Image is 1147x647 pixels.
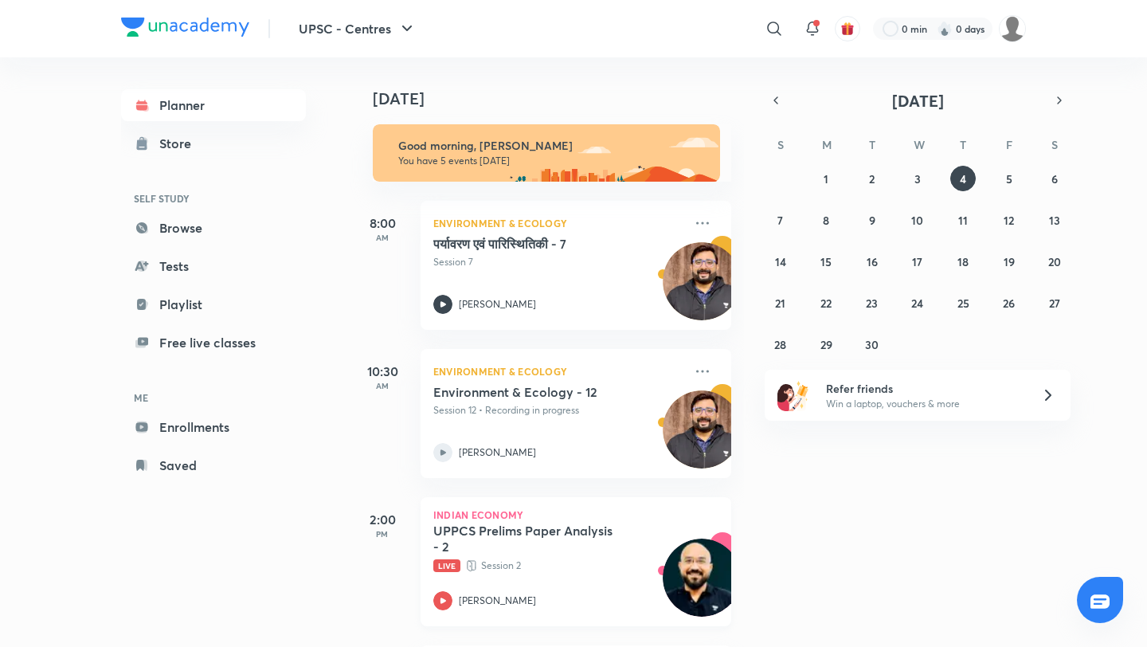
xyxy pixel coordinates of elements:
abbr: Friday [1006,137,1012,152]
abbr: September 6, 2025 [1051,171,1058,186]
a: Planner [121,89,306,121]
p: PM [350,529,414,539]
button: avatar [835,16,860,41]
button: September 30, 2025 [859,331,885,357]
h5: 2:00 [350,510,414,529]
abbr: September 19, 2025 [1004,254,1015,269]
button: September 18, 2025 [950,249,976,274]
h5: UPPCS Prelims Paper Analysis - 2 [433,523,632,555]
button: September 7, 2025 [768,207,793,233]
abbr: September 4, 2025 [960,171,966,186]
button: September 20, 2025 [1042,249,1067,274]
h4: [DATE] [373,89,747,108]
p: Win a laptop, vouchers & more [826,397,1022,411]
button: [DATE] [787,89,1048,112]
abbr: September 30, 2025 [865,337,879,352]
h6: ME [121,384,306,411]
abbr: Wednesday [914,137,925,152]
abbr: September 9, 2025 [869,213,875,228]
abbr: Saturday [1051,137,1058,152]
button: UPSC - Centres [289,13,426,45]
abbr: September 12, 2025 [1004,213,1014,228]
abbr: September 2, 2025 [869,171,875,186]
a: Free live classes [121,327,306,359]
button: September 8, 2025 [813,207,839,233]
button: September 1, 2025 [813,166,839,191]
button: September 17, 2025 [905,249,930,274]
span: Live [433,559,460,572]
button: September 13, 2025 [1042,207,1067,233]
abbr: Monday [822,137,832,152]
a: Store [121,127,306,159]
button: September 2, 2025 [859,166,885,191]
abbr: September 15, 2025 [820,254,832,269]
abbr: September 10, 2025 [911,213,923,228]
abbr: September 25, 2025 [957,296,969,311]
button: September 14, 2025 [768,249,793,274]
h5: पर्यावरण एवं पारिस्थितिकी - 7 [433,236,632,252]
p: Session 2 [433,558,683,574]
button: September 27, 2025 [1042,290,1067,316]
abbr: September 24, 2025 [911,296,923,311]
h5: 8:00 [350,214,414,233]
button: September 10, 2025 [905,207,930,233]
abbr: September 11, 2025 [958,213,968,228]
abbr: September 5, 2025 [1006,171,1012,186]
button: September 3, 2025 [905,166,930,191]
p: AM [350,233,414,242]
abbr: September 17, 2025 [912,254,922,269]
abbr: Thursday [960,137,966,152]
button: September 5, 2025 [996,166,1022,191]
p: [PERSON_NAME] [459,445,536,460]
button: September 9, 2025 [859,207,885,233]
abbr: September 3, 2025 [914,171,921,186]
img: Vikas Mishra [999,15,1026,42]
img: avatar [840,22,855,36]
button: September 19, 2025 [996,249,1022,274]
abbr: September 7, 2025 [777,213,783,228]
button: September 29, 2025 [813,331,839,357]
span: [DATE] [892,90,944,112]
abbr: September 28, 2025 [774,337,786,352]
abbr: September 16, 2025 [867,254,878,269]
button: September 12, 2025 [996,207,1022,233]
p: Indian Economy [433,510,718,520]
p: You have 5 events [DATE] [398,155,706,167]
div: Store [159,134,201,153]
p: Environment & Ecology [433,214,683,233]
button: September 22, 2025 [813,290,839,316]
button: September 28, 2025 [768,331,793,357]
img: streak [937,21,953,37]
abbr: September 13, 2025 [1049,213,1060,228]
a: Browse [121,212,306,244]
abbr: September 29, 2025 [820,337,832,352]
abbr: September 20, 2025 [1048,254,1061,269]
h5: 10:30 [350,362,414,381]
abbr: Sunday [777,137,784,152]
abbr: Tuesday [869,137,875,152]
img: morning [373,124,720,182]
img: referral [777,379,809,411]
h6: SELF STUDY [121,185,306,212]
button: September 4, 2025 [950,166,976,191]
p: AM [350,381,414,390]
img: Company Logo [121,18,249,37]
abbr: September 1, 2025 [824,171,828,186]
button: September 21, 2025 [768,290,793,316]
abbr: September 27, 2025 [1049,296,1060,311]
a: Enrollments [121,411,306,443]
a: Tests [121,250,306,282]
p: [PERSON_NAME] [459,297,536,312]
h6: Refer friends [826,380,1022,397]
abbr: September 18, 2025 [957,254,969,269]
button: September 26, 2025 [996,290,1022,316]
button: September 24, 2025 [905,290,930,316]
p: Session 7 [433,255,683,269]
button: September 11, 2025 [950,207,976,233]
p: Environment & Ecology [433,362,683,381]
button: September 25, 2025 [950,290,976,316]
a: Playlist [121,288,306,320]
button: September 6, 2025 [1042,166,1067,191]
abbr: September 8, 2025 [823,213,829,228]
a: Company Logo [121,18,249,41]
